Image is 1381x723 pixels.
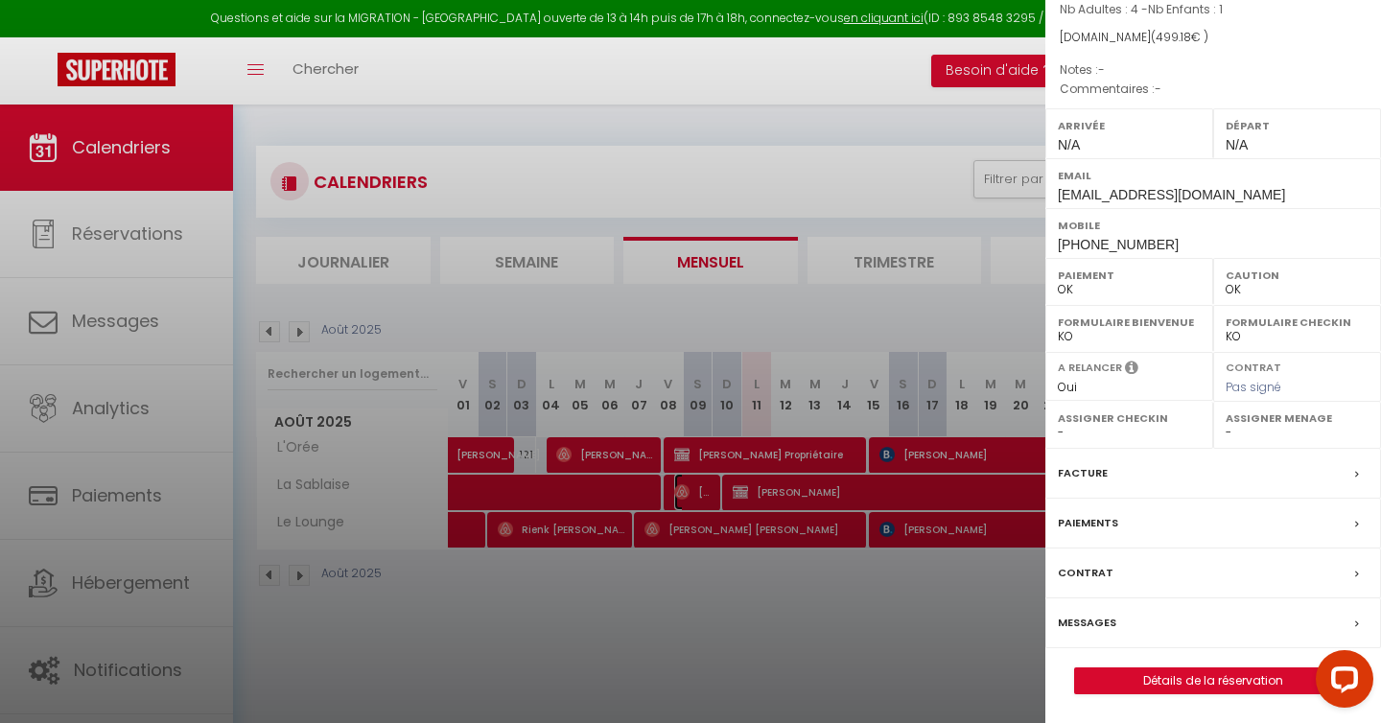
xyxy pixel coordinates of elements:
[1155,81,1161,97] span: -
[1098,61,1105,78] span: -
[1058,313,1201,332] label: Formulaire Bienvenue
[1058,187,1285,202] span: [EMAIL_ADDRESS][DOMAIN_NAME]
[1125,360,1138,381] i: Sélectionner OUI si vous souhaiter envoyer les séquences de messages post-checkout
[1058,266,1201,285] label: Paiement
[1300,642,1381,723] iframe: LiveChat chat widget
[1226,266,1369,285] label: Caution
[1058,613,1116,633] label: Messages
[1058,463,1108,483] label: Facture
[1226,408,1369,428] label: Assigner Menage
[1060,1,1223,17] span: Nb Adultes : 4 -
[1058,360,1122,376] label: A relancer
[1058,216,1369,235] label: Mobile
[1060,60,1367,80] p: Notes :
[1058,137,1080,152] span: N/A
[1075,668,1351,693] a: Détails de la réservation
[1226,313,1369,332] label: Formulaire Checkin
[1151,29,1208,45] span: ( € )
[1060,80,1367,99] p: Commentaires :
[1058,116,1201,135] label: Arrivée
[1226,360,1281,372] label: Contrat
[1060,29,1367,47] div: [DOMAIN_NAME]
[1058,408,1201,428] label: Assigner Checkin
[1148,1,1223,17] span: Nb Enfants : 1
[1058,237,1179,252] span: [PHONE_NUMBER]
[1058,513,1118,533] label: Paiements
[1074,667,1352,694] button: Détails de la réservation
[1226,379,1281,395] span: Pas signé
[1058,166,1369,185] label: Email
[1226,137,1248,152] span: N/A
[1058,563,1113,583] label: Contrat
[1156,29,1191,45] span: 499.18
[1226,116,1369,135] label: Départ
